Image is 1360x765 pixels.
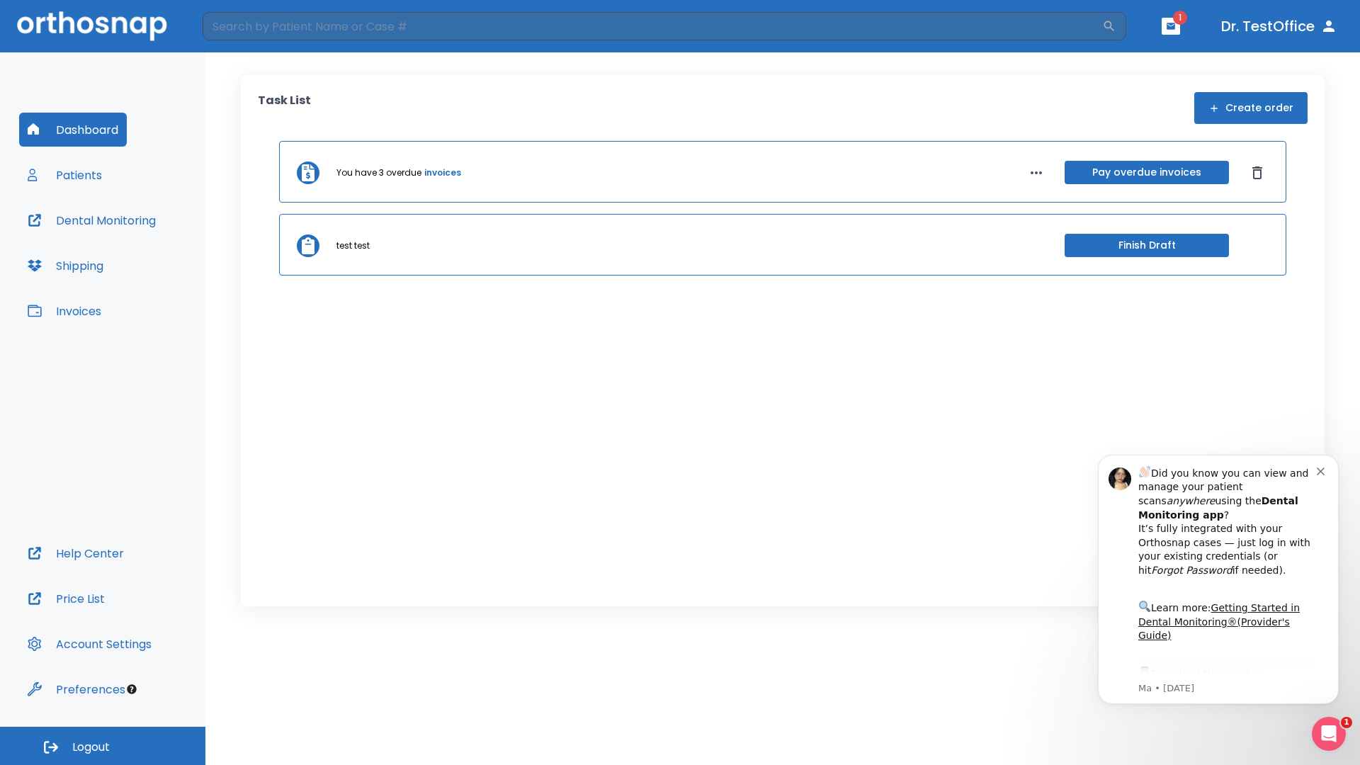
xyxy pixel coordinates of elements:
[19,627,160,661] button: Account Settings
[62,249,240,261] p: Message from Ma, sent 3w ago
[258,92,311,124] p: Task List
[1312,717,1346,751] iframe: Intercom live chat
[240,30,251,42] button: Dismiss notification
[336,239,370,252] p: test test
[62,234,188,260] a: App Store
[1246,161,1269,184] button: Dismiss
[1194,92,1308,124] button: Create order
[19,294,110,328] button: Invoices
[1065,161,1229,184] button: Pay overdue invoices
[203,12,1102,40] input: Search by Patient Name or Case #
[1065,234,1229,257] button: Finish Draft
[19,536,132,570] button: Help Center
[336,166,421,179] p: You have 3 overdue
[1173,11,1187,25] span: 1
[19,249,112,283] button: Shipping
[125,683,138,696] div: Tooltip anchor
[1077,433,1360,727] iframe: Intercom notifications message
[1215,13,1343,39] button: Dr. TestOffice
[19,582,113,616] button: Price List
[19,113,127,147] button: Dashboard
[19,203,164,237] button: Dental Monitoring
[19,158,110,192] button: Patients
[1341,717,1352,728] span: 1
[72,739,110,755] span: Logout
[17,11,167,40] img: Orthosnap
[62,231,240,303] div: Download the app: | ​ Let us know if you need help getting started!
[19,672,134,706] button: Preferences
[424,166,461,179] a: invoices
